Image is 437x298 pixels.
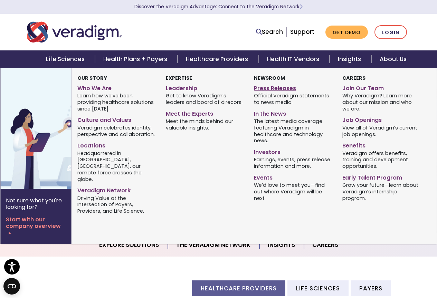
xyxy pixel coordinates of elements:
span: Earnings, events, press release information and more. [254,156,332,170]
a: Health Plans + Payers [95,50,178,68]
span: Why Veradigm? Learn more about our mission and who we are. [342,92,420,112]
strong: Newsroom [254,75,285,81]
button: Open CMP widget [3,278,20,295]
a: Who We Are [77,82,155,92]
span: Grow your future—learn about Veradigm’s internship program. [342,182,420,202]
a: Leadership [166,82,244,92]
span: The latest media coverage featuring Veradigm in healthcare and technology news. [254,118,332,144]
a: The Veradigm Network [168,236,259,254]
span: Get to know Veradigm’s leaders and board of direcors. [166,92,244,106]
span: Meet the minds behind our valuable insights. [166,118,244,131]
li: Healthcare Providers [192,280,285,296]
span: Official Veradigm statements to news media. [254,92,332,106]
a: Meet the Experts [166,108,244,118]
img: Veradigm logo [27,21,122,44]
span: Veradigm celebrates identity, perspective and collaboration. [77,124,155,137]
span: We’d love to meet you—find out where Veradigm will be next. [254,182,332,202]
a: Insights [330,50,371,68]
a: Search [256,27,283,37]
span: Driving Value at the Intersection of Payers, Providers, and Life Science. [77,194,155,214]
span: Veradigm offers benefits, training and development opportunities. [342,150,420,170]
a: Support [290,28,314,36]
a: Press Releases [254,82,332,92]
a: Join Our Team [342,82,420,92]
strong: Our Story [77,75,107,81]
strong: Careers [342,75,365,81]
a: About Us [371,50,415,68]
a: Get Demo [325,26,368,39]
a: Explore Solutions [91,236,168,254]
a: Events [254,172,332,182]
strong: Expertise [166,75,192,81]
a: Healthcare Providers [178,50,258,68]
p: Not sure what you're looking for? [6,197,66,210]
a: Start with our company overview [6,216,66,236]
span: Learn how we’ve been providing healthcare solutions since [DATE]. [77,92,155,112]
a: Culture and Values [77,114,155,124]
img: Vector image of Veradigm’s Story [0,68,112,189]
span: View all of Veradigm’s current job openings. [342,124,420,137]
a: Health IT Vendors [259,50,330,68]
span: Headquartered in [GEOGRAPHIC_DATA], [GEOGRAPHIC_DATA], our remote force crosses the globe. [77,150,155,182]
a: Careers [304,236,346,254]
a: Job Openings [342,114,420,124]
li: Payers [351,280,391,296]
a: Locations [77,140,155,150]
span: Learn More [300,3,303,10]
a: In the News [254,108,332,118]
a: Veradigm Network [77,184,155,194]
a: Discover the Veradigm Advantage: Connect to the Veradigm NetworkLearn More [134,3,303,10]
a: Benefits [342,140,420,150]
a: Life Sciences [38,50,95,68]
li: Life Sciences [287,280,349,296]
a: Early Talent Program [342,172,420,182]
a: Login [374,25,407,39]
a: Insights [259,236,304,254]
a: Investors [254,146,332,156]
